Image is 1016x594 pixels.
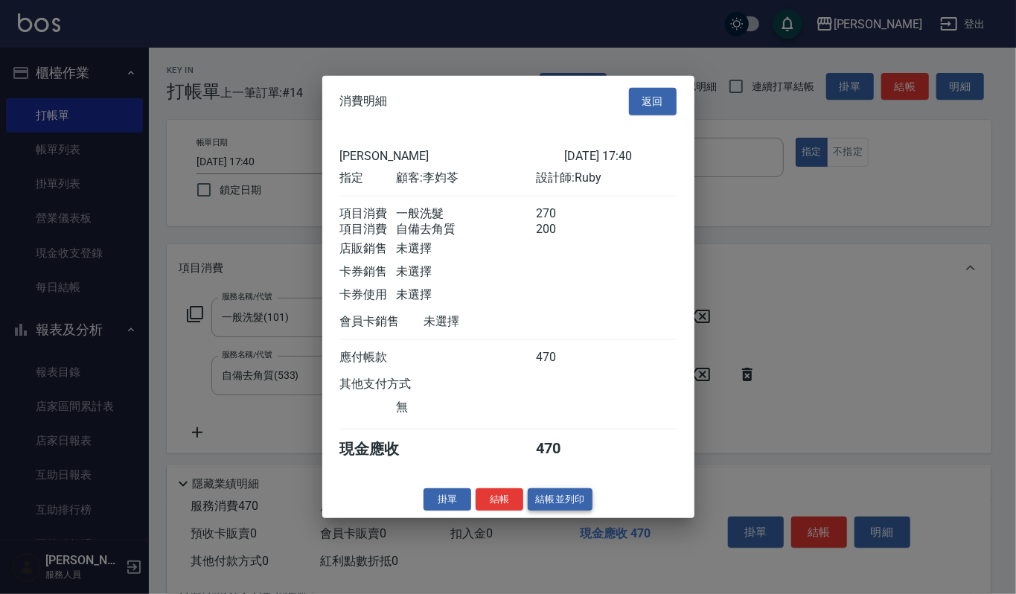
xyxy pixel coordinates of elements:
div: 未選擇 [424,313,564,329]
button: 結帳 [476,488,523,511]
div: 指定 [340,170,396,185]
div: 現金應收 [340,438,424,459]
div: 自備去角質 [396,221,536,237]
div: 470 [536,349,592,365]
div: 會員卡銷售 [340,313,424,329]
div: 未選擇 [396,240,536,256]
span: 消費明細 [340,94,388,109]
button: 返回 [629,88,677,115]
button: 結帳並列印 [528,488,592,511]
div: 一般洗髮 [396,205,536,221]
div: 項目消費 [340,205,396,221]
button: 掛單 [424,488,471,511]
div: 店販銷售 [340,240,396,256]
div: 270 [536,205,592,221]
div: 470 [536,438,592,459]
div: 設計師: Ruby [536,170,676,185]
div: [PERSON_NAME] [340,148,564,162]
div: 卡券銷售 [340,264,396,279]
div: 未選擇 [396,287,536,302]
div: 200 [536,221,592,237]
div: 無 [396,399,536,415]
div: 其他支付方式 [340,376,453,392]
div: 應付帳款 [340,349,396,365]
div: 項目消費 [340,221,396,237]
div: 顧客: 李㚬苓 [396,170,536,185]
div: 卡券使用 [340,287,396,302]
div: 未選擇 [396,264,536,279]
div: [DATE] 17:40 [564,148,677,162]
